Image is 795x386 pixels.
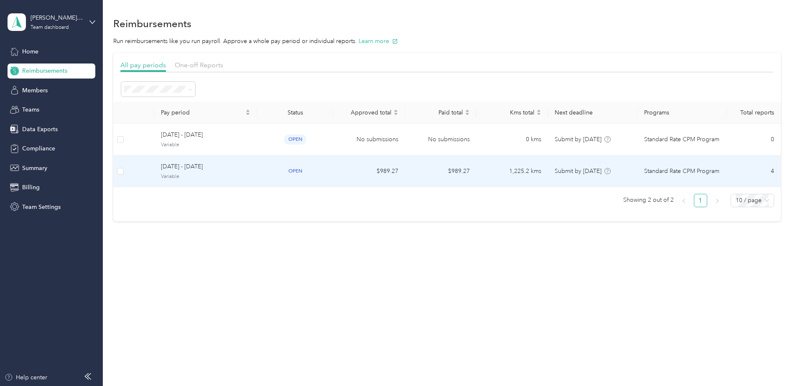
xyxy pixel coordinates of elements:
[175,61,223,69] span: One-off Reports
[340,109,391,116] span: Approved total
[161,109,244,116] span: Pay period
[536,108,541,113] span: caret-up
[22,66,67,75] span: Reimbursements
[393,112,398,117] span: caret-down
[711,194,724,207] li: Next Page
[113,19,191,28] h1: Reimbursements
[476,102,548,124] th: Kms total
[161,162,250,171] span: [DATE] - [DATE]
[5,373,47,382] button: Help center
[333,124,405,155] td: No submissions
[245,112,250,117] span: caret-down
[405,155,476,187] td: $989.27
[465,112,470,117] span: caret-down
[677,194,691,207] li: Previous Page
[637,102,727,124] th: Programs
[412,109,463,116] span: Paid total
[161,173,250,180] span: Variable
[476,124,548,155] td: 0 kms
[161,141,250,149] span: Variable
[245,108,250,113] span: caret-up
[113,37,781,46] p: Run reimbursements like you run payroll. Approve a whole pay period or individual reports.
[284,135,306,144] span: open
[22,86,48,95] span: Members
[333,102,405,124] th: Approved total
[736,194,769,207] span: 10 / page
[727,124,781,155] td: 0
[677,194,691,207] button: left
[22,105,39,114] span: Teams
[476,155,548,187] td: 1,225.2 kms
[22,183,40,192] span: Billing
[623,194,674,206] span: Showing 2 out of 2
[264,109,326,116] div: Status
[405,102,476,124] th: Paid total
[715,198,720,203] span: right
[555,168,601,175] span: Submit by [DATE]
[483,109,535,116] span: Kms total
[465,108,470,113] span: caret-up
[405,124,476,155] td: No submissions
[22,144,55,153] span: Compliance
[555,136,601,143] span: Submit by [DATE]
[548,102,637,124] th: Next deadline
[727,155,781,187] td: 4
[694,194,707,207] li: 1
[694,194,707,207] a: 1
[120,61,166,69] span: All pay periods
[22,125,58,134] span: Data Exports
[681,198,686,203] span: left
[644,167,719,176] span: Standard Rate CPM Program
[711,194,724,207] button: right
[31,25,69,30] div: Team dashboard
[161,130,250,140] span: [DATE] - [DATE]
[536,112,541,117] span: caret-down
[31,13,83,22] div: [PERSON_NAME] & Associates
[284,166,306,176] span: open
[359,37,398,46] button: Learn more
[644,135,719,144] span: Standard Rate CPM Program
[393,108,398,113] span: caret-up
[22,47,38,56] span: Home
[727,102,781,124] th: Total reports
[22,164,47,173] span: Summary
[333,155,405,187] td: $989.27
[154,102,257,124] th: Pay period
[22,203,61,211] span: Team Settings
[748,339,795,386] iframe: Everlance-gr Chat Button Frame
[731,194,774,207] div: Page Size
